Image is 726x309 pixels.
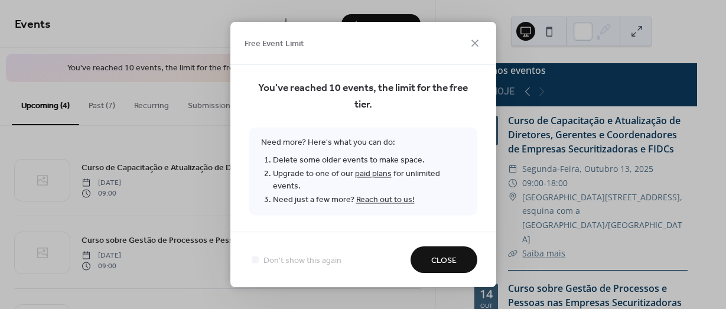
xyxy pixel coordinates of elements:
span: Close [431,255,457,267]
span: Don't show this again [263,255,341,267]
span: You've reached 10 events, the limit for the free tier. [249,80,477,113]
a: Reach out to us! [356,191,415,207]
a: paid plans [355,165,392,181]
li: Upgrade to one of our for unlimited events. [273,167,465,193]
li: Need just a few more? [273,193,465,206]
span: Need more? Here's what you can do: [249,127,477,215]
li: Delete some older events to make space. [273,153,465,167]
span: Free Event Limit [245,38,304,50]
button: Close [411,246,477,273]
